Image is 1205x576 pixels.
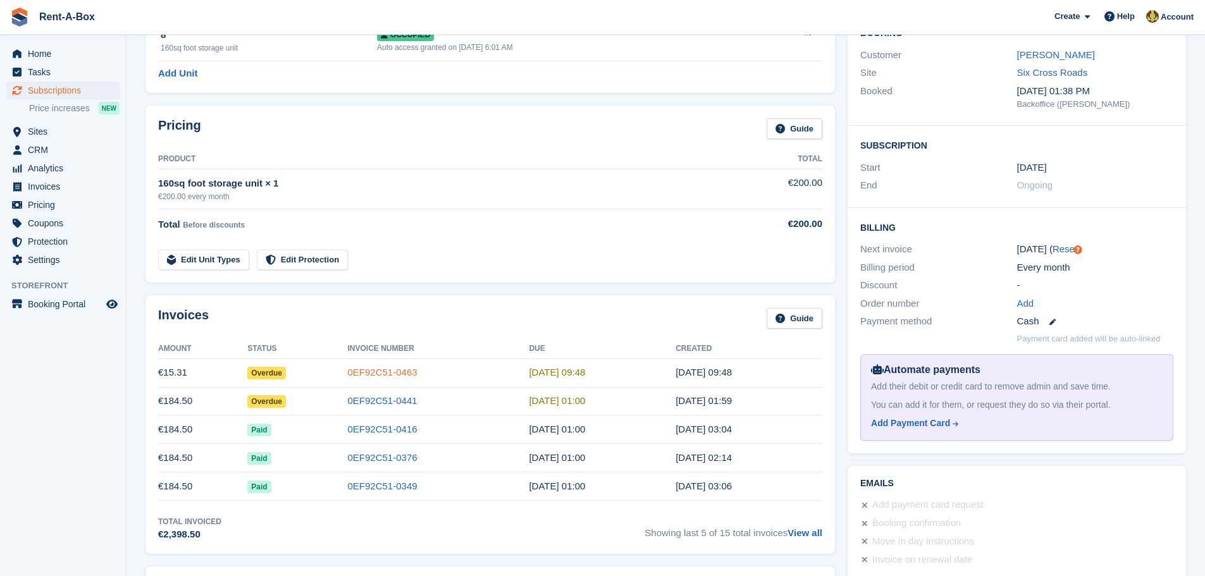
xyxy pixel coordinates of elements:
time: 2025-07-02 00:00:00 UTC [529,452,585,463]
a: menu [6,82,120,99]
span: Account [1161,11,1194,23]
div: - [1017,278,1173,293]
td: €15.31 [158,358,247,387]
img: Mairead Collins [1146,10,1159,23]
h2: Subscription [860,138,1173,151]
span: Home [28,45,104,63]
div: You can add it for them, or request they do so via their portal. [871,398,1163,412]
h2: Emails [860,479,1173,489]
span: Before discounts [183,221,245,230]
div: €2,398.50 [158,527,221,542]
h2: Invoices [158,308,209,329]
div: Billing period [860,260,1017,275]
time: 2025-09-01 08:48:27 UTC [676,367,732,377]
div: Booking confirmation [872,516,961,531]
span: Settings [28,251,104,269]
a: menu [6,141,120,159]
span: Protection [28,233,104,250]
span: Paid [247,424,271,436]
div: Every month [1017,260,1173,275]
span: Booking Portal [28,295,104,313]
div: NEW [99,102,120,114]
a: menu [6,214,120,232]
span: CRM [28,141,104,159]
div: €200.00 every month [158,191,720,202]
div: [DATE] 01:38 PM [1017,84,1173,99]
div: Move in day instructions [872,534,974,549]
div: Cash [1017,314,1173,329]
span: Ongoing [1017,180,1053,190]
span: Invoices [28,178,104,195]
span: Subscriptions [28,82,104,99]
a: Price increases NEW [29,101,120,115]
th: Created [676,339,822,359]
a: 0EF92C51-0349 [348,481,417,491]
td: €184.50 [158,387,247,415]
span: Total [158,219,180,230]
th: Invoice Number [348,339,529,359]
th: Amount [158,339,247,359]
a: menu [6,63,120,81]
a: 0EF92C51-0416 [348,424,417,434]
span: Tasks [28,63,104,81]
time: 2025-09-01 00:59:42 UTC [676,395,732,406]
a: menu [6,233,120,250]
div: Invoice on renewal date [872,553,972,568]
h2: Pricing [158,118,201,139]
a: Preview store [104,297,120,312]
p: Payment card added will be auto-linked [1017,333,1161,345]
span: Paid [247,452,271,465]
time: 2024-08-01 00:00:00 UTC [1017,161,1047,175]
span: Occupied [377,28,434,41]
span: Overdue [247,367,286,379]
span: Price increases [29,102,90,114]
time: 2025-08-01 02:04:23 UTC [676,424,732,434]
a: menu [6,251,120,269]
span: Analytics [28,159,104,177]
time: 2025-06-01 02:06:11 UTC [676,481,732,491]
span: Create [1054,10,1080,23]
span: Storefront [11,279,126,292]
a: menu [6,159,120,177]
div: Backoffice ([PERSON_NAME]) [1017,98,1173,111]
div: Add payment card request [872,498,984,513]
a: menu [6,178,120,195]
td: €184.50 [158,444,247,472]
span: Help [1117,10,1135,23]
div: Customer [860,48,1017,63]
a: menu [6,45,120,63]
div: Order number [860,297,1017,311]
a: Guide [767,118,822,139]
time: 2025-08-02 00:00:00 UTC [529,424,585,434]
time: 2025-07-01 01:14:56 UTC [676,452,732,463]
div: Auto access granted on [DATE] 6:01 AM [377,42,750,53]
div: Automate payments [871,362,1163,377]
a: menu [6,196,120,214]
td: €200.00 [720,169,822,209]
th: Status [247,339,347,359]
a: menu [6,123,120,140]
th: Total [720,149,822,169]
div: [DATE] ( ) [1017,242,1173,257]
a: Reset [1053,243,1077,254]
span: Overdue [247,395,286,408]
a: menu [6,295,120,313]
a: Add Unit [158,66,197,81]
div: 160sq foot storage unit × 1 [158,176,720,191]
div: Next invoice [860,242,1017,257]
div: End [860,178,1017,193]
div: 8 [161,28,377,42]
span: Coupons [28,214,104,232]
div: Site [860,66,1017,80]
span: Paid [247,481,271,493]
a: Rent-A-Box [34,6,100,27]
time: 2025-09-02 00:00:00 UTC [529,395,585,406]
div: Start [860,161,1017,175]
a: Edit Unit Types [158,250,249,271]
div: Tooltip anchor [1072,244,1084,255]
div: Add their debit or credit card to remove admin and save time. [871,380,1163,393]
span: Pricing [28,196,104,214]
div: 160sq foot storage unit [161,42,377,54]
a: 0EF92C51-0463 [348,367,417,377]
a: View all [788,527,822,538]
